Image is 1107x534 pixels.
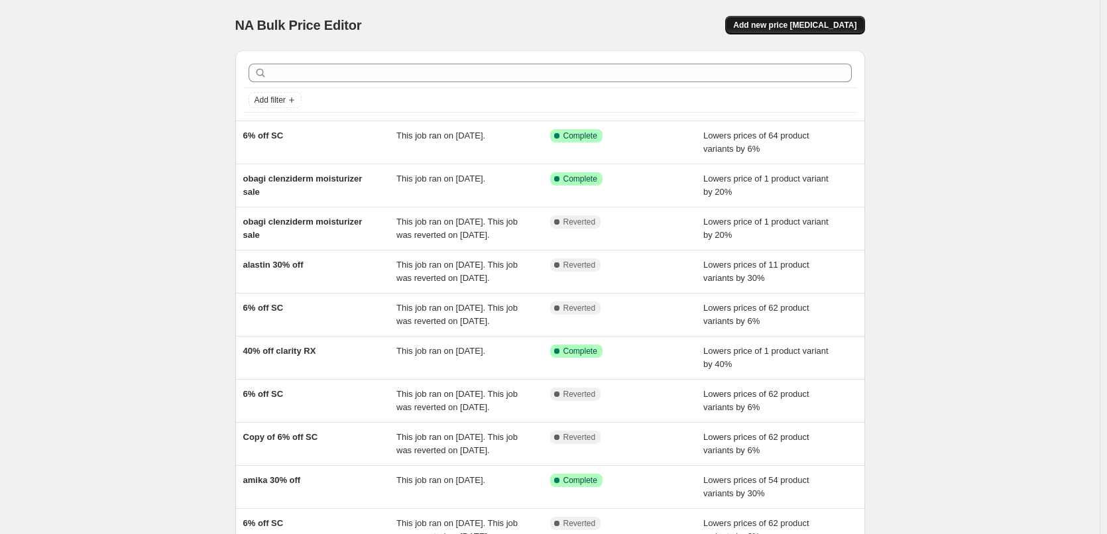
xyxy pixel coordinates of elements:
[255,95,286,105] span: Add filter
[396,174,485,184] span: This job ran on [DATE].
[396,131,485,140] span: This job ran on [DATE].
[563,217,596,227] span: Reverted
[733,20,856,30] span: Add new price [MEDICAL_DATA]
[703,260,809,283] span: Lowers prices of 11 product variants by 30%
[563,389,596,400] span: Reverted
[725,16,864,34] button: Add new price [MEDICAL_DATA]
[396,389,518,412] span: This job ran on [DATE]. This job was reverted on [DATE].
[243,346,316,356] span: 40% off clarity RX
[243,131,284,140] span: 6% off SC
[563,303,596,313] span: Reverted
[396,260,518,283] span: This job ran on [DATE]. This job was reverted on [DATE].
[243,303,284,313] span: 6% off SC
[243,518,284,528] span: 6% off SC
[703,303,809,326] span: Lowers prices of 62 product variants by 6%
[563,260,596,270] span: Reverted
[563,518,596,529] span: Reverted
[396,303,518,326] span: This job ran on [DATE]. This job was reverted on [DATE].
[396,475,485,485] span: This job ran on [DATE].
[243,389,284,399] span: 6% off SC
[243,174,363,197] span: obagi clenziderm moisturizer sale
[243,260,304,270] span: alastin 30% off
[563,131,597,141] span: Complete
[703,131,809,154] span: Lowers prices of 64 product variants by 6%
[243,475,301,485] span: amika 30% off
[235,18,362,32] span: NA Bulk Price Editor
[703,174,829,197] span: Lowers price of 1 product variant by 20%
[563,346,597,356] span: Complete
[249,92,302,108] button: Add filter
[243,432,318,442] span: Copy of 6% off SC
[243,217,363,240] span: obagi clenziderm moisturizer sale
[703,217,829,240] span: Lowers price of 1 product variant by 20%
[396,217,518,240] span: This job ran on [DATE]. This job was reverted on [DATE].
[563,174,597,184] span: Complete
[396,432,518,455] span: This job ran on [DATE]. This job was reverted on [DATE].
[563,475,597,486] span: Complete
[396,346,485,356] span: This job ran on [DATE].
[703,432,809,455] span: Lowers prices of 62 product variants by 6%
[703,346,829,369] span: Lowers price of 1 product variant by 40%
[563,432,596,443] span: Reverted
[703,389,809,412] span: Lowers prices of 62 product variants by 6%
[703,475,809,498] span: Lowers prices of 54 product variants by 30%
